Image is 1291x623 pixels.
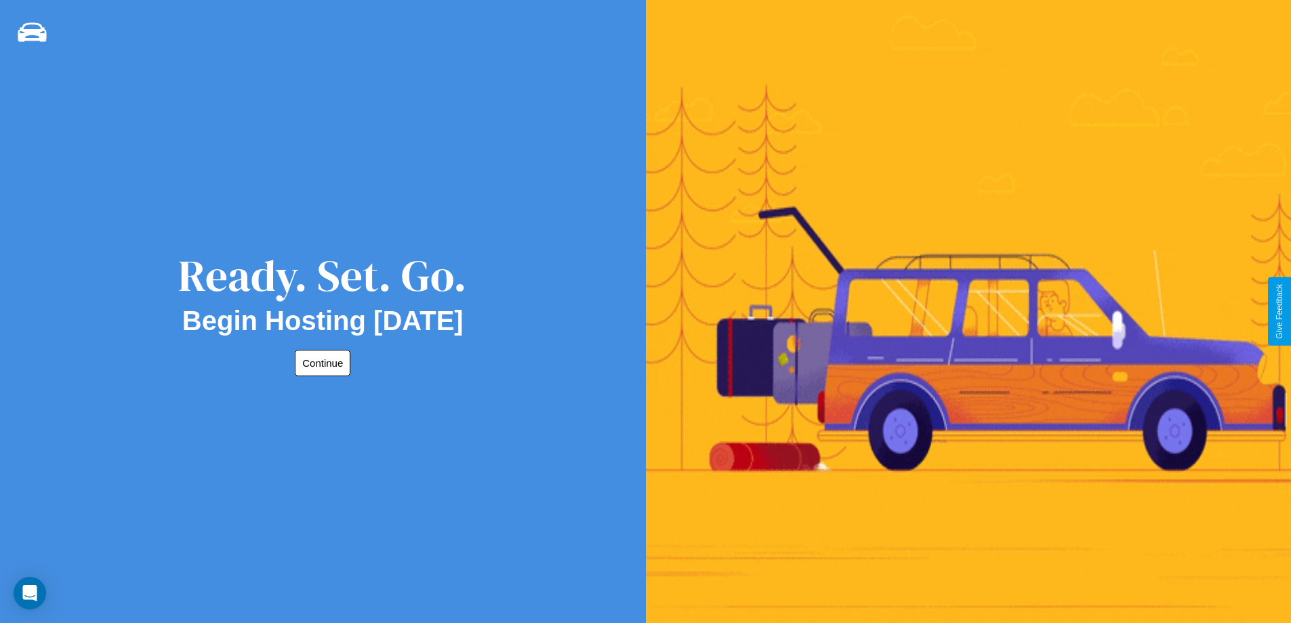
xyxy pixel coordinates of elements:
h2: Begin Hosting [DATE] [182,306,464,336]
div: Open Intercom Messenger [14,577,46,609]
div: Ready. Set. Go. [178,245,467,306]
div: Give Feedback [1275,284,1284,339]
button: Continue [295,350,350,376]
